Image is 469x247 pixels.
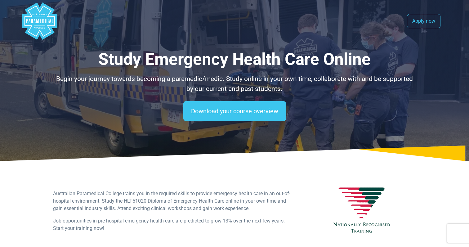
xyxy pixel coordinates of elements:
[407,14,440,28] a: Apply now
[53,50,416,69] h1: Study Emergency Health Care Online
[21,2,58,40] div: Australian Paramedical College
[53,217,293,232] p: Job opportunities in pre-hospital emergency health care are predicted to grow 13% over the next f...
[53,74,416,94] p: Begin your journey towards becoming a paramedic/medic. Study online in your own time, collaborate...
[183,101,286,121] a: Download your course overview
[53,190,293,212] p: Australian Paramedical College trains you in the required skills to provide emergency health care...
